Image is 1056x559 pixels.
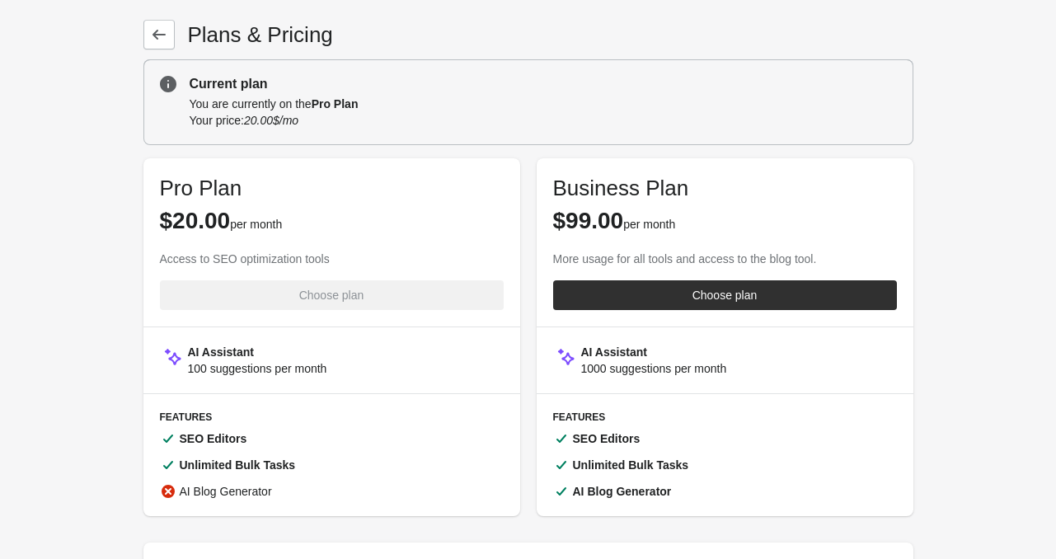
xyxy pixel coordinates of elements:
[573,432,641,445] b: SEO Editors
[190,74,897,94] p: Current plan
[553,208,624,233] span: $99.00
[553,208,897,234] div: per month
[312,97,359,110] b: Pro Plan
[188,21,333,48] p: Plans & Pricing
[180,483,272,500] div: AI Blog Generator
[188,345,254,359] b: AI Assistant
[553,252,817,265] span: More usage for all tools and access to the blog tool.
[244,114,298,127] i: 20.00$/mo
[180,432,247,445] b: SEO Editors
[160,176,242,200] span: Pro Plan
[692,289,758,302] div: Choose plan
[581,345,647,359] b: AI Assistant
[553,280,897,310] a: Choose plan
[573,458,689,472] b: Unlimited Bulk Tasks
[581,360,727,377] div: 1000 suggestions per month
[160,344,185,369] img: MagicMinor-0c7ff6cd6e0e39933513fd390ee66b6c2ef63129d1617a7e6fa9320d2ce6cec8.svg
[553,411,897,424] h3: Features
[180,458,296,472] b: Unlimited Bulk Tasks
[573,485,672,498] b: AI Blog Generator
[553,344,578,369] img: MagicMinor-0c7ff6cd6e0e39933513fd390ee66b6c2ef63129d1617a7e6fa9320d2ce6cec8.svg
[160,252,330,265] span: Access to SEO optimization tools
[160,411,504,424] h3: Features
[553,176,689,200] span: Business Plan
[160,208,231,233] span: $20.00
[188,360,327,377] div: 100 suggestions per month
[190,94,897,130] div: You are currently on the Your price:
[160,208,504,234] div: per month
